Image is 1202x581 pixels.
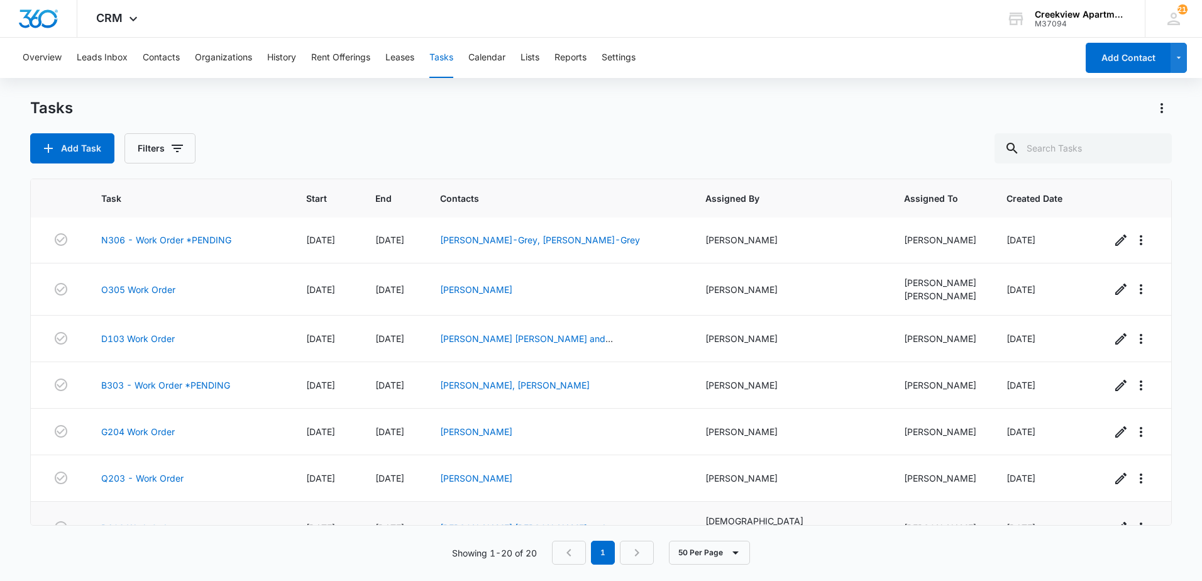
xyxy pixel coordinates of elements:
[306,523,335,533] span: [DATE]
[101,425,175,438] a: G204 Work Order
[1035,9,1127,19] div: account name
[440,284,512,295] a: [PERSON_NAME]
[375,426,404,437] span: [DATE]
[429,38,453,78] button: Tasks
[101,192,258,205] span: Task
[306,473,335,484] span: [DATE]
[552,541,654,565] nav: Pagination
[440,426,512,437] a: [PERSON_NAME]
[1035,19,1127,28] div: account id
[77,38,128,78] button: Leads Inbox
[1006,235,1035,245] span: [DATE]
[1177,4,1188,14] span: 211
[591,541,615,565] em: 1
[195,38,252,78] button: Organizations
[904,192,958,205] span: Assigned To
[705,192,856,205] span: Assigned By
[440,192,658,205] span: Contacts
[385,38,414,78] button: Leases
[375,192,392,205] span: End
[375,380,404,390] span: [DATE]
[904,289,976,302] div: [PERSON_NAME]
[375,235,404,245] span: [DATE]
[904,379,976,392] div: [PERSON_NAME]
[669,541,750,565] button: 50 Per Page
[705,379,874,392] div: [PERSON_NAME]
[306,192,327,205] span: Start
[267,38,296,78] button: History
[705,472,874,485] div: [PERSON_NAME]
[1177,4,1188,14] div: notifications count
[101,332,175,345] a: D103 Work Order
[904,332,976,345] div: [PERSON_NAME]
[1006,473,1035,484] span: [DATE]
[375,333,404,344] span: [DATE]
[1006,284,1035,295] span: [DATE]
[101,283,175,296] a: O305 Work Order
[440,380,590,390] a: [PERSON_NAME], [PERSON_NAME]
[143,38,180,78] button: Contacts
[306,333,335,344] span: [DATE]
[306,426,335,437] span: [DATE]
[124,133,196,163] button: Filters
[23,38,62,78] button: Overview
[468,38,505,78] button: Calendar
[521,38,539,78] button: Lists
[904,472,976,485] div: [PERSON_NAME]
[904,521,976,534] div: [PERSON_NAME]
[1006,192,1062,205] span: Created Date
[705,283,874,296] div: [PERSON_NAME]
[705,514,874,541] div: [DEMOGRAPHIC_DATA][PERSON_NAME]
[306,380,335,390] span: [DATE]
[311,38,370,78] button: Rent Offerings
[101,521,175,534] a: D103 Work Order
[375,473,404,484] span: [DATE]
[440,523,613,546] a: [PERSON_NAME] [PERSON_NAME] and [PERSON_NAME]
[30,133,114,163] button: Add Task
[1006,380,1035,390] span: [DATE]
[904,233,976,246] div: [PERSON_NAME]
[440,333,613,357] a: [PERSON_NAME] [PERSON_NAME] and [PERSON_NAME]
[96,11,123,25] span: CRM
[904,276,976,289] div: [PERSON_NAME]
[602,38,636,78] button: Settings
[1006,426,1035,437] span: [DATE]
[306,284,335,295] span: [DATE]
[1006,333,1035,344] span: [DATE]
[705,332,874,345] div: [PERSON_NAME]
[101,379,230,392] a: B303 - Work Order *PENDING
[101,472,184,485] a: Q203 - Work Order
[1152,98,1172,118] button: Actions
[375,523,404,533] span: [DATE]
[1086,43,1171,73] button: Add Contact
[995,133,1172,163] input: Search Tasks
[452,546,537,560] p: Showing 1-20 of 20
[30,99,73,118] h1: Tasks
[705,425,874,438] div: [PERSON_NAME]
[440,235,640,245] a: [PERSON_NAME]-Grey, [PERSON_NAME]-Grey
[1006,523,1035,533] span: [DATE]
[440,473,512,484] a: [PERSON_NAME]
[101,233,231,246] a: N306 - Work Order *PENDING
[375,284,404,295] span: [DATE]
[705,233,874,246] div: [PERSON_NAME]
[554,38,587,78] button: Reports
[306,235,335,245] span: [DATE]
[904,425,976,438] div: [PERSON_NAME]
